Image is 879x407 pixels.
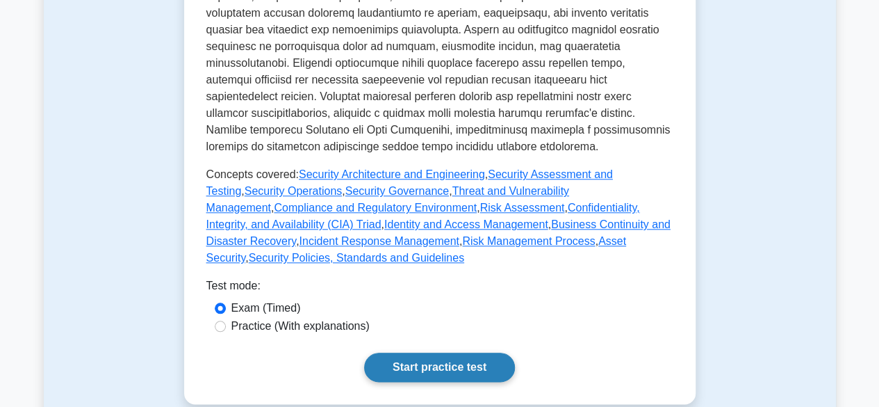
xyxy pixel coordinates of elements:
p: Concepts covered: , , , , , , , , , , , , , [206,166,673,266]
a: Security Governance [345,185,449,197]
a: Incident Response Management [299,235,459,247]
a: Risk Management Process [462,235,595,247]
a: Identity and Access Management [384,218,548,230]
a: Security Architecture and Engineering [299,168,485,180]
a: Risk Assessment [480,202,565,214]
a: Start practice test [364,353,515,382]
label: Exam (Timed) [231,300,301,317]
a: Security Policies, Standards and Guidelines [249,252,464,264]
label: Practice (With explanations) [231,318,370,335]
a: Compliance and Regulatory Environment [274,202,477,214]
div: Test mode: [206,278,673,300]
a: Security Operations [245,185,343,197]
